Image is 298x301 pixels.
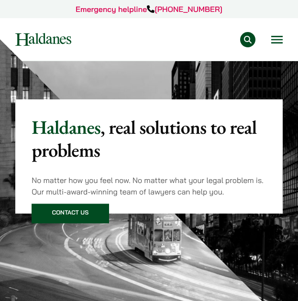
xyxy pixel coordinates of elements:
mark: , real solutions to real problems [32,115,256,162]
a: Emergency helpline[PHONE_NUMBER] [76,4,222,14]
p: Haldanes [32,116,266,161]
p: No matter how you feel now. No matter what your legal problem is. Our multi-award-winning team of... [32,174,266,197]
a: Contact Us [32,204,109,224]
img: Logo of Haldanes [15,33,71,46]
